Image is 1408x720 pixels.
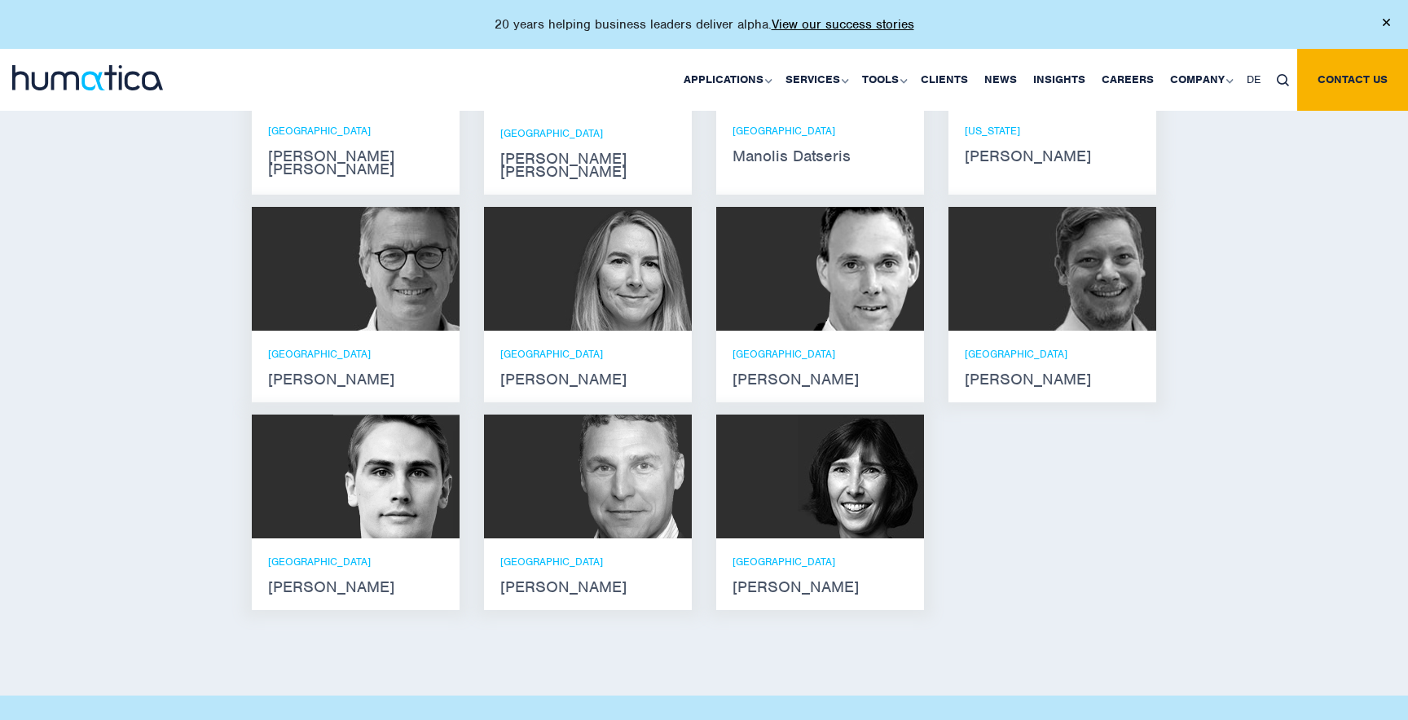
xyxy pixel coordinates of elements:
strong: [PERSON_NAME] [733,581,908,594]
a: Contact us [1297,49,1408,111]
img: Andreas Knobloch [798,207,924,331]
a: News [976,49,1025,111]
img: Karen Wright [798,415,924,538]
p: [GEOGRAPHIC_DATA] [268,347,443,361]
img: Zoë Fox [565,207,692,331]
img: Claudio Limacher [1030,207,1156,331]
p: [GEOGRAPHIC_DATA] [500,126,675,140]
a: Tools [854,49,913,111]
p: [GEOGRAPHIC_DATA] [733,347,908,361]
p: [GEOGRAPHIC_DATA] [500,347,675,361]
p: [US_STATE] [965,124,1140,138]
strong: [PERSON_NAME] [268,581,443,594]
img: Paul Simpson [333,415,460,538]
a: View our success stories [772,16,914,33]
a: Insights [1025,49,1093,111]
strong: [PERSON_NAME] [PERSON_NAME] [500,152,675,178]
img: Jan Löning [333,207,460,331]
strong: [PERSON_NAME] [733,373,908,386]
span: DE [1247,72,1261,86]
a: Company [1162,49,1239,111]
p: [GEOGRAPHIC_DATA] [733,124,908,138]
p: [GEOGRAPHIC_DATA] [733,555,908,569]
strong: Manolis Datseris [733,150,908,163]
img: search_icon [1277,74,1289,86]
a: Clients [913,49,976,111]
strong: [PERSON_NAME] [500,373,675,386]
strong: [PERSON_NAME] [965,373,1140,386]
strong: [PERSON_NAME] [PERSON_NAME] [268,150,443,176]
p: 20 years helping business leaders deliver alpha. [495,16,914,33]
a: Services [777,49,854,111]
a: Careers [1093,49,1162,111]
img: logo [12,65,163,90]
strong: [PERSON_NAME] [500,581,675,594]
strong: [PERSON_NAME] [268,373,443,386]
p: [GEOGRAPHIC_DATA] [268,555,443,569]
p: [GEOGRAPHIC_DATA] [268,124,443,138]
img: Bryan Turner [565,415,692,538]
p: [GEOGRAPHIC_DATA] [965,347,1140,361]
p: [GEOGRAPHIC_DATA] [500,555,675,569]
a: DE [1239,49,1269,111]
strong: [PERSON_NAME] [965,150,1140,163]
a: Applications [675,49,777,111]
